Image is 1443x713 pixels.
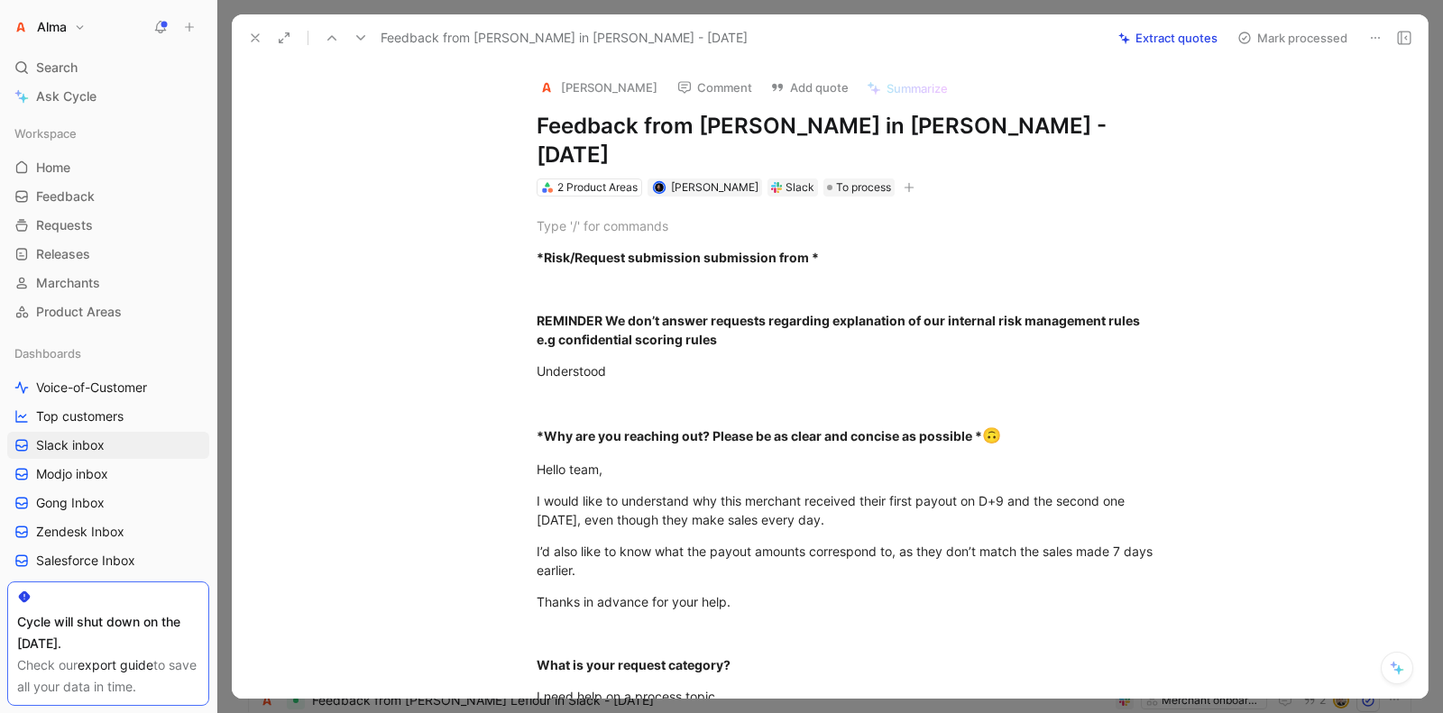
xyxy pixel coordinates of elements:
span: Requests [36,216,93,234]
div: To process [823,178,895,197]
a: Salesforce Inbox [7,547,209,574]
span: Home [36,159,70,177]
div: Understood [537,361,1161,380]
a: Product Areas [7,298,209,325]
a: Requests [7,212,209,239]
div: Hello team, [537,460,1161,479]
span: Feedback [36,187,95,206]
div: 2 Product Areas [557,178,638,197]
div: DashboardsVoice-of-CustomerTop customersSlack inboxModjo inboxGong InboxZendesk InboxSalesforce I... [7,340,209,603]
strong: *Why are you reaching out? Please be as clear and concise as possible * [537,428,982,443]
div: I’d also like to know what the payout amounts correspond to, as they don’t match the sales made 7... [537,542,1161,580]
span: Slack inbox [36,436,105,454]
span: Gong Inbox [36,494,105,512]
span: Releases [36,245,90,263]
span: Zendesk Inbox [36,523,124,541]
div: Workspace [7,120,209,147]
span: Feedback from [PERSON_NAME] in [PERSON_NAME] - [DATE] [381,27,748,49]
a: Top customers [7,403,209,430]
div: Check our to save all your data in time. [17,654,199,698]
span: Ask Cycle [36,86,97,107]
div: Search [7,54,209,81]
button: logo[PERSON_NAME] [529,74,666,101]
span: Summarize [887,80,948,96]
button: Add quote [762,75,857,100]
img: logo [538,78,556,96]
h1: Feedback from [PERSON_NAME] in [PERSON_NAME] - [DATE] [537,112,1161,169]
button: AlmaAlma [7,14,90,40]
button: Summarize [859,76,956,101]
span: Search [36,57,78,78]
div: Slack [786,178,814,197]
a: Cycle [7,576,209,603]
div: Dashboards [7,340,209,367]
strong: *Risk/Request submission submission from * [537,250,819,265]
a: Feedback [7,183,209,210]
span: Dashboards [14,344,81,362]
span: [PERSON_NAME] [671,180,758,194]
span: Marchants [36,274,100,292]
a: Ask Cycle [7,83,209,110]
img: avatar [654,182,664,192]
span: Modjo inbox [36,465,108,483]
div: I need help on a process topic [537,687,1161,706]
span: Top customers [36,407,124,425]
a: Home [7,154,209,181]
strong: REMINDER We don’t answer requests regarding explanation of our internal risk management rules e.g... [537,313,1143,347]
span: To process [836,178,891,197]
span: Salesforce Inbox [36,552,135,570]
a: Gong Inbox [7,489,209,516]
div: Cycle will shut down on the [DATE]. [17,611,199,654]
button: Extract quotes [1110,25,1226,50]
button: Mark processed [1229,25,1356,50]
strong: What is your request category? [537,657,731,672]
a: Marchants [7,270,209,297]
a: export guide [78,657,153,672]
span: Voice-of-Customer [36,379,147,397]
a: Releases [7,241,209,268]
div: Thanks in advance for your help. [537,592,1161,611]
button: Comment [669,75,760,100]
h1: Alma [37,19,67,35]
span: 🙃 [982,426,1001,444]
a: Voice-of-Customer [7,374,209,401]
a: Modjo inbox [7,461,209,488]
span: Product Areas [36,303,122,321]
span: Workspace [14,124,77,142]
div: I would like to understand why this merchant received their first payout on D+9 and the second on... [537,491,1161,529]
a: Slack inbox [7,432,209,459]
img: Alma [12,18,30,36]
a: Zendesk Inbox [7,518,209,545]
